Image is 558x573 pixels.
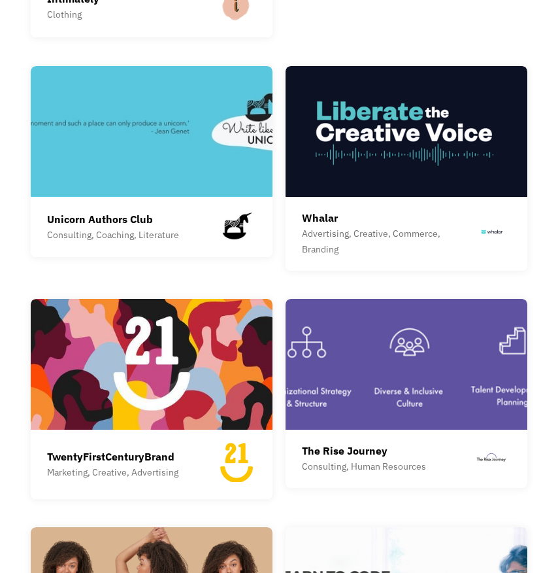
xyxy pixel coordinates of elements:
[286,66,527,270] a: WhalarAdvertising, Creative, Commerce, Branding
[47,464,178,480] div: Marketing, Creative, Advertising
[302,210,473,226] div: Whalar
[302,459,426,474] div: Consulting, Human Resources
[31,299,272,498] a: TwentyFirstCenturyBrandMarketing, Creative, Advertising
[302,226,473,257] div: Advertising, Creative, Commerce, Branding
[286,299,527,487] a: The Rise JourneyConsulting, Human Resources
[47,227,179,243] div: Consulting, Coaching, Literature
[47,449,178,464] div: TwentyFirstCenturyBrand
[31,66,272,257] a: Unicorn Authors ClubConsulting, Coaching, Literature
[302,443,426,459] div: The Rise Journey
[47,211,179,227] div: Unicorn Authors Club
[47,7,99,22] div: Clothing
